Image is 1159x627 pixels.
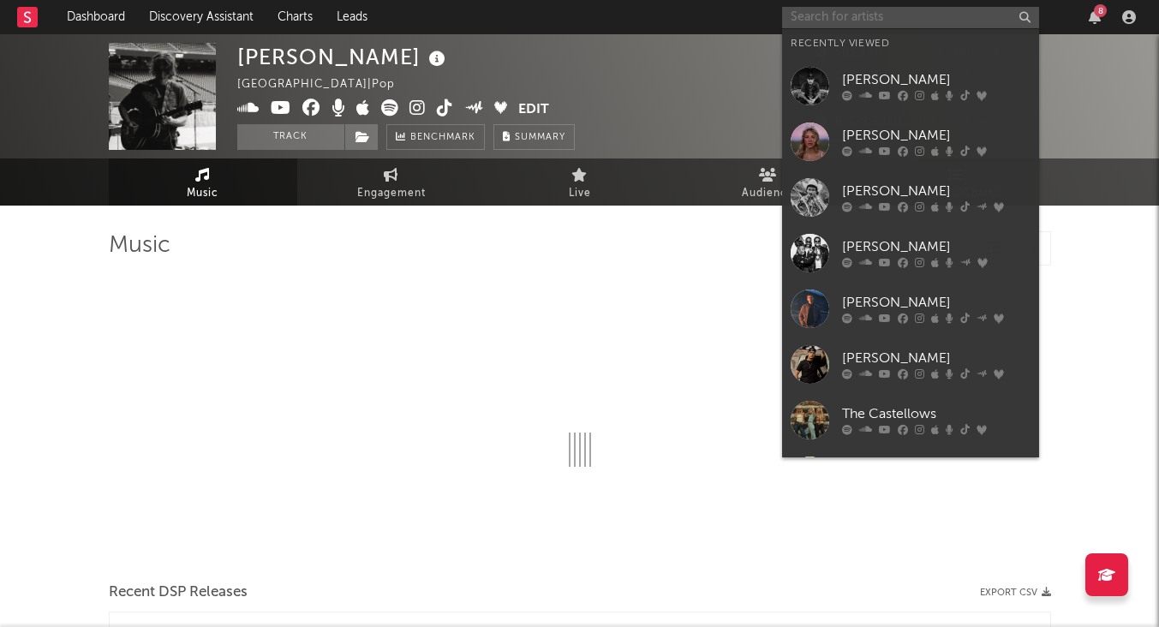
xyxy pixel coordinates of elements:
a: [PERSON_NAME] [782,225,1039,281]
span: Music [187,183,218,204]
span: Live [569,183,591,204]
div: [PERSON_NAME] [842,349,1031,369]
input: Search for artists [782,7,1039,28]
button: Summary [493,124,575,150]
a: The Castellows [782,392,1039,448]
a: [PERSON_NAME] [782,58,1039,114]
a: [PERSON_NAME] [782,448,1039,504]
span: Engagement [357,183,426,204]
div: [GEOGRAPHIC_DATA] | Pop [237,75,415,95]
a: Live [486,158,674,206]
div: [PERSON_NAME] [842,182,1031,202]
span: Recent DSP Releases [109,582,248,603]
div: [PERSON_NAME] [842,126,1031,146]
a: [PERSON_NAME] [782,170,1039,225]
div: The Castellows [842,404,1031,425]
a: [PERSON_NAME] [782,114,1039,170]
div: [PERSON_NAME] [842,237,1031,258]
a: Audience [674,158,863,206]
div: [PERSON_NAME] [842,293,1031,313]
span: Audience [742,183,794,204]
span: Benchmark [410,128,475,148]
div: Recently Viewed [791,33,1031,54]
a: Music [109,158,297,206]
button: Track [237,124,344,150]
div: [PERSON_NAME] [237,43,450,71]
div: [PERSON_NAME] [842,70,1031,91]
a: [PERSON_NAME] [782,337,1039,392]
a: [PERSON_NAME] [782,281,1039,337]
button: Edit [518,99,549,121]
a: Benchmark [386,124,485,150]
button: 8 [1089,10,1101,24]
span: Summary [515,133,565,142]
div: 8 [1094,4,1107,17]
a: Engagement [297,158,486,206]
button: Export CSV [980,588,1051,598]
